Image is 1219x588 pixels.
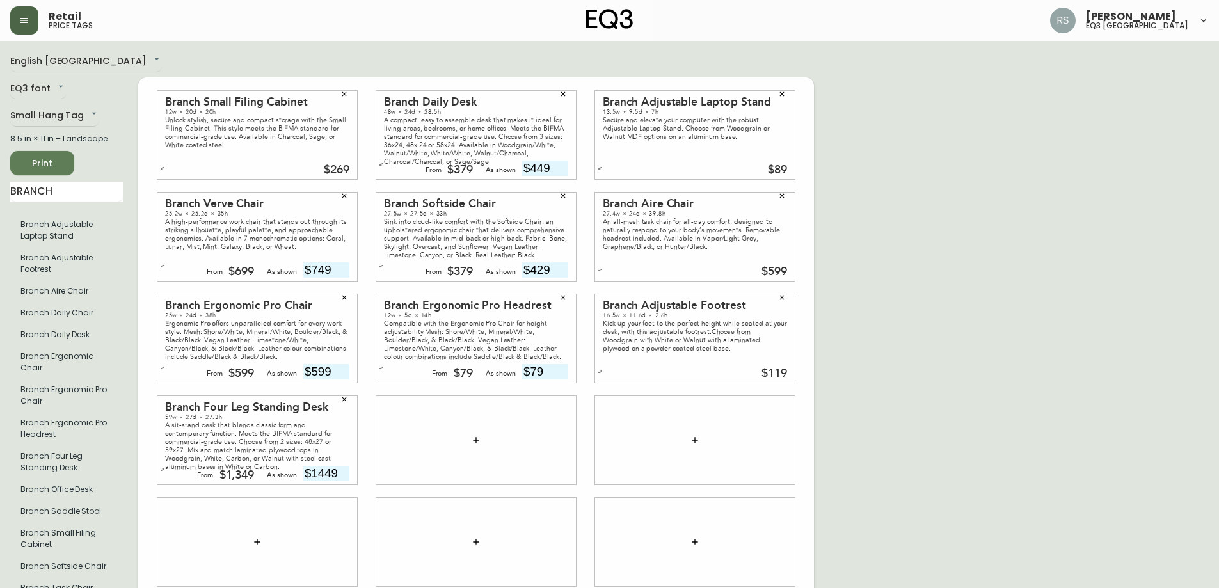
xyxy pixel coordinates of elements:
[165,218,349,251] div: A high-performance work chair that stands out through its striking silhouette, playful palette, a...
[165,300,349,312] div: Branch Ergonomic Pro Chair
[486,266,516,278] div: As shown
[207,368,223,379] div: From
[303,466,349,481] input: price excluding $
[10,324,123,346] li: Small Hang Tag
[384,198,568,210] div: Branch Softside Chair
[761,368,787,379] div: $119
[10,522,123,555] li: Small Hang Tag
[603,97,787,108] div: Branch Adjustable Laptop Stand
[165,108,349,116] div: 12w × 20d × 20h
[586,9,633,29] img: logo
[10,79,66,100] div: EQ3 font
[1050,8,1076,33] img: 8fb1f8d3fb383d4dec505d07320bdde0
[384,108,568,116] div: 48w × 24d × 28.5h
[10,214,123,247] li: Branch Adjustable Laptop Stand
[1086,12,1176,22] span: [PERSON_NAME]
[10,151,74,175] button: Print
[267,266,297,278] div: As shown
[219,470,255,481] div: $1,349
[486,164,516,176] div: As shown
[447,164,473,176] div: $379
[165,116,349,149] div: Unlock stylish, secure and compact storage with the Small Filing Cabinet. This style meets the BI...
[228,266,254,278] div: $699
[165,413,349,421] div: 59w × 27d × 27.3h
[207,266,223,278] div: From
[384,116,568,166] div: A compact, easy to assemble desk that makes it ideal for living areas, bedrooms, or home offices....
[603,218,787,251] div: An all-mesh task chair for all-day comfort, designed to naturally respond to your body’s movement...
[10,500,123,522] li: Small Hang Tag
[267,470,297,481] div: As shown
[384,210,568,218] div: 27.5w × 27.5d × 33h
[303,262,349,278] input: price excluding $
[165,402,349,413] div: Branch Four Leg Standing Desk
[384,312,568,319] div: 12w × 5d × 14h
[384,319,568,361] div: Compatible with the Ergonomic Pro Chair for height adjustability.Mesh: Shore/White, Mineral/White...
[165,312,349,319] div: 25w × 24d × 38h
[10,133,123,145] div: 8.5 in × 11 in – Landscape
[761,266,787,278] div: $599
[522,161,568,176] input: price excluding $
[486,368,516,379] div: As shown
[426,266,442,278] div: From
[10,445,123,479] li: Small Hang Tag
[324,164,349,176] div: $269
[10,182,123,202] input: Search
[49,12,81,22] span: Retail
[10,412,123,445] li: Small Hang Tag
[603,198,787,210] div: Branch Aire Chair
[768,164,787,176] div: $89
[267,368,297,379] div: As shown
[432,368,448,379] div: From
[303,364,349,379] input: price excluding $
[10,346,123,379] li: Small Hang Tag
[603,116,787,141] div: Secure and elevate your computer with the robust Adjustable Laptop Stand. Choose from Woodgrain o...
[384,300,568,312] div: Branch Ergonomic Pro Headrest
[426,164,442,176] div: From
[165,97,349,108] div: Branch Small Filing Cabinet
[228,368,254,379] div: $599
[603,312,787,319] div: 16.5w × 11.6d × 2.6h
[10,106,99,127] div: Small Hang Tag
[522,364,568,379] input: price excluding $
[454,368,473,379] div: $79
[10,479,123,500] li: Small Hang Tag
[447,266,473,278] div: $379
[197,470,213,481] div: From
[384,97,568,108] div: Branch Daily Desk
[10,247,123,280] li: Branch Adjustable Footrest
[603,300,787,312] div: Branch Adjustable Footrest
[603,319,787,353] div: Kick up your feet to the perfect height while seated at your desk, with this adjustable footrest....
[10,51,162,72] div: English [GEOGRAPHIC_DATA]
[603,210,787,218] div: 27.4w × 24d × 39.8h
[165,210,349,218] div: 25.2w × 25.2d × 35h
[165,319,349,361] div: Ergonomic Pro offers unparalleled comfort for every work style. Mesh: Shore/White, Mineral/White,...
[10,555,123,577] li: Small Hang Tag
[10,280,123,302] li: Branch Aire Chair
[20,155,64,171] span: Print
[10,379,123,412] li: Small Hang Tag
[384,218,568,259] div: Sink into cloud-like comfort with the Softside Chair, an upholstered ergonomic chair that deliver...
[165,421,349,471] div: A sit-stand desk that blends classic form and contemporary function. Meets the BIFMA standard for...
[49,22,93,29] h5: price tags
[165,198,349,210] div: Branch Verve Chair
[10,302,123,324] li: Branch Daily Chair
[603,108,787,116] div: 13.5w × 9.5d × 7h
[522,262,568,278] input: price excluding $
[1086,22,1188,29] h5: eq3 [GEOGRAPHIC_DATA]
